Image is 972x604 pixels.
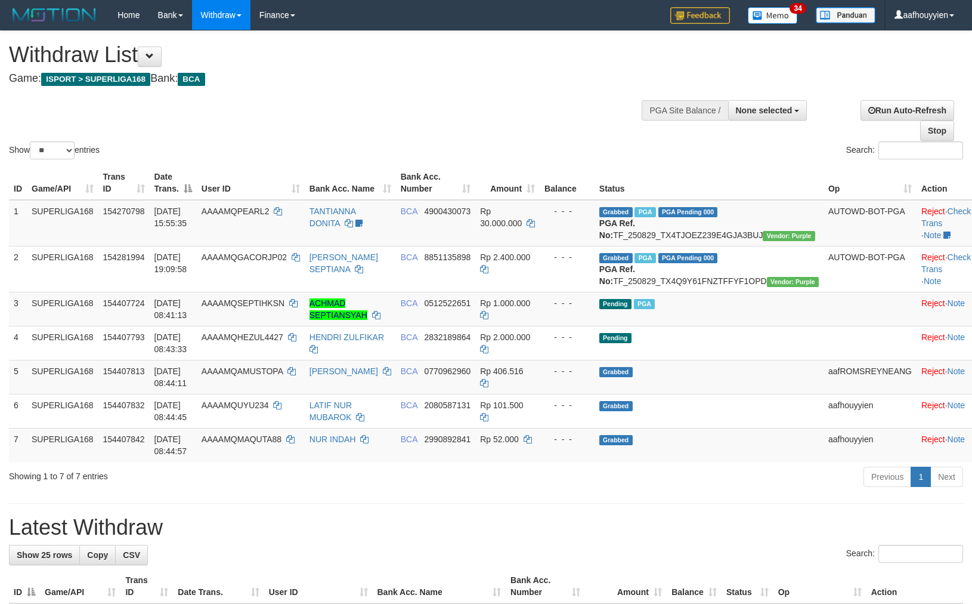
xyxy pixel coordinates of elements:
[480,298,530,308] span: Rp 1.000.000
[921,207,945,216] a: Reject
[824,246,917,292] td: AUTOWD-BOT-PGA
[17,550,72,560] span: Show 25 rows
[401,400,417,410] span: BCA
[202,298,284,308] span: AAAAMQSEPTIHKSN
[202,434,281,444] span: AAAAMQMAQUTA88
[178,73,205,86] span: BCA
[824,428,917,462] td: aafhouyyien
[79,545,116,565] a: Copy
[9,166,27,200] th: ID
[309,434,356,444] a: NUR INDAH
[424,207,470,216] span: Copy 4900430073 to clipboard
[728,100,807,121] button: None selected
[540,166,595,200] th: Balance
[824,394,917,428] td: aafhouyyien
[9,141,100,159] label: Show entries
[309,207,356,228] a: TANTIANNA DONITA
[599,401,633,411] span: Grabbed
[544,399,590,411] div: - - -
[599,207,633,217] span: Grabbed
[27,326,98,360] td: SUPERLIGA168
[424,252,470,262] span: Copy 8851135898 to clipboard
[911,467,931,487] a: 1
[401,298,417,308] span: BCA
[154,434,187,456] span: [DATE] 08:44:57
[930,467,963,487] a: Next
[595,200,824,246] td: TF_250829_TX4TJOEZ239E4GJA3BUJ
[920,121,954,141] a: Stop
[816,7,875,23] img: panduan.png
[921,252,945,262] a: Reject
[424,434,470,444] span: Copy 2990892841 to clipboard
[401,366,417,376] span: BCA
[309,332,384,342] a: HENDRI ZULFIKAR
[120,569,173,603] th: Trans ID: activate to sort column ascending
[309,298,367,320] a: ACHMAD SEPTIANSYAH
[9,200,27,246] td: 1
[103,207,145,216] span: 154270798
[599,299,632,309] span: Pending
[480,332,530,342] span: Rp 2.000.000
[154,332,187,354] span: [DATE] 08:43:33
[401,332,417,342] span: BCA
[595,246,824,292] td: TF_250829_TX4Q9Y61FNZTFFYF1OPD
[599,264,635,286] b: PGA Ref. No:
[475,166,540,200] th: Amount: activate to sort column ascending
[202,207,270,216] span: AAAAMQPEARL2
[599,253,633,263] span: Grabbed
[9,394,27,428] td: 6
[103,252,145,262] span: 154281994
[480,434,519,444] span: Rp 52.000
[921,332,945,342] a: Reject
[763,231,815,241] span: Vendor URL: https://trx4.1velocity.biz
[773,569,866,603] th: Op: activate to sort column ascending
[878,141,963,159] input: Search:
[544,251,590,263] div: - - -
[202,252,287,262] span: AAAAMQGACORJP02
[9,326,27,360] td: 4
[41,73,150,86] span: ISPORT > SUPERLIGA168
[9,6,100,24] img: MOTION_logo.png
[480,252,530,262] span: Rp 2.400.000
[866,569,963,603] th: Action
[154,207,187,228] span: [DATE] 15:55:35
[27,394,98,428] td: SUPERLIGA168
[544,433,590,445] div: - - -
[642,100,728,121] div: PGA Site Balance /
[599,367,633,377] span: Grabbed
[480,366,523,376] span: Rp 406.516
[748,7,798,24] img: Button%20Memo.svg
[202,332,283,342] span: AAAAMQHEZUL4427
[824,360,917,394] td: aafROMSREYNEANG
[924,230,942,240] a: Note
[924,276,942,286] a: Note
[401,252,417,262] span: BCA
[103,434,145,444] span: 154407842
[264,569,373,603] th: User ID: activate to sort column ascending
[544,365,590,377] div: - - -
[9,545,80,565] a: Show 25 rows
[599,333,632,343] span: Pending
[173,569,264,603] th: Date Trans.: activate to sort column ascending
[305,166,396,200] th: Bank Acc. Name: activate to sort column ascending
[921,434,945,444] a: Reject
[396,166,476,200] th: Bank Acc. Number: activate to sort column ascending
[846,545,963,563] label: Search:
[154,400,187,422] span: [DATE] 08:44:45
[658,253,718,263] span: PGA Pending
[948,434,965,444] a: Note
[544,297,590,309] div: - - -
[27,200,98,246] td: SUPERLIGA168
[9,292,27,326] td: 3
[154,298,187,320] span: [DATE] 08:41:13
[480,207,522,228] span: Rp 30.000.000
[585,569,667,603] th: Amount: activate to sort column ascending
[921,252,971,274] a: Check Trans
[9,360,27,394] td: 5
[860,100,954,121] a: Run Auto-Refresh
[544,331,590,343] div: - - -
[87,550,108,560] span: Copy
[424,400,470,410] span: Copy 2080587131 to clipboard
[309,252,378,274] a: [PERSON_NAME] SEPTIANA
[544,205,590,217] div: - - -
